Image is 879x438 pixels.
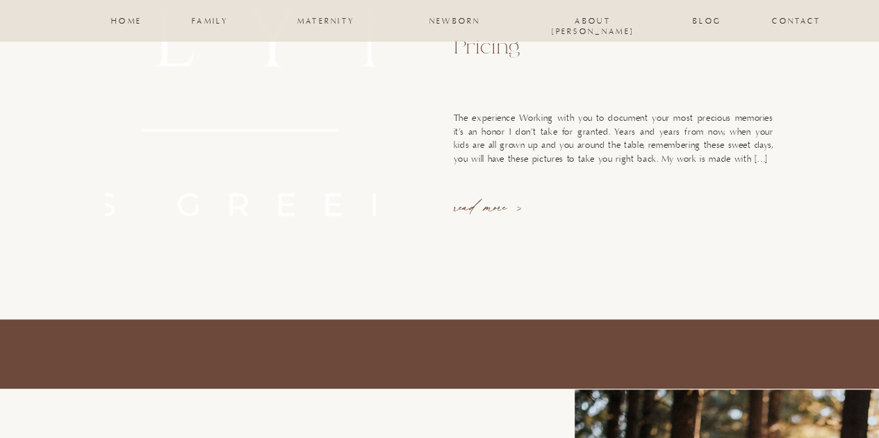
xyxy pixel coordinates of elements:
p: The experience Working with you to document your most precious memories it’s an honor I don’t tak... [454,112,773,166]
a: maternity [297,17,354,25]
a: Home [111,17,142,25]
a: read more > [454,196,552,215]
a: About [PERSON_NAME] [538,17,648,25]
a: newborn [427,17,484,25]
a: Blog [693,17,722,25]
a: Contact [772,17,821,25]
a: family [187,17,234,25]
h2: Pricing [454,35,782,60]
